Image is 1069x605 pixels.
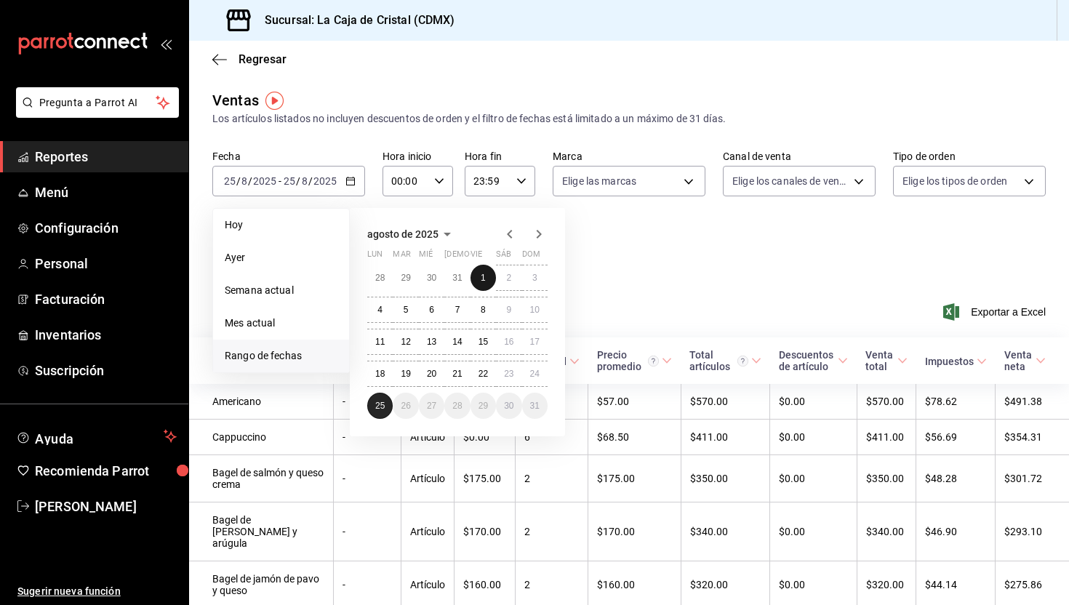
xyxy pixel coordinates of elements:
label: Canal de venta [723,151,876,161]
td: $0.00 [770,420,857,455]
abbr: miércoles [419,249,433,265]
td: 2 [516,502,588,561]
input: -- [301,175,308,187]
span: Hoy [225,217,337,233]
span: Personal [35,254,177,273]
abbr: 9 de agosto de 2025 [506,305,511,315]
button: 6 de agosto de 2025 [419,297,444,323]
button: 21 de agosto de 2025 [444,361,470,387]
span: - [279,175,281,187]
div: Precio promedio [597,349,660,372]
span: Semana actual [225,283,337,298]
span: Rango de fechas [225,348,337,364]
abbr: sábado [496,249,511,265]
td: $46.90 [916,502,996,561]
button: 18 de agosto de 2025 [367,361,393,387]
a: Pregunta a Parrot AI [10,105,179,121]
button: 9 de agosto de 2025 [496,297,521,323]
button: 30 de agosto de 2025 [496,393,521,419]
abbr: 29 de agosto de 2025 [479,401,488,411]
abbr: 27 de agosto de 2025 [427,401,436,411]
button: 28 de julio de 2025 [367,265,393,291]
abbr: 28 de agosto de 2025 [452,401,462,411]
button: 16 de agosto de 2025 [496,329,521,355]
button: 10 de agosto de 2025 [522,297,548,323]
td: $0.00 [770,384,857,420]
td: $350.00 [681,455,769,502]
span: / [308,175,313,187]
td: $301.72 [996,455,1069,502]
span: Inventarios [35,325,177,345]
td: $170.00 [588,502,681,561]
label: Fecha [212,151,365,161]
abbr: viernes [471,249,482,265]
button: 13 de agosto de 2025 [419,329,444,355]
td: 6 [516,420,588,455]
td: $570.00 [681,384,769,420]
abbr: 29 de julio de 2025 [401,273,410,283]
button: 30 de julio de 2025 [419,265,444,291]
td: $411.00 [681,420,769,455]
abbr: 15 de agosto de 2025 [479,337,488,347]
button: 26 de agosto de 2025 [393,393,418,419]
abbr: 2 de agosto de 2025 [506,273,511,283]
button: 2 de agosto de 2025 [496,265,521,291]
input: -- [223,175,236,187]
button: Pregunta a Parrot AI [16,87,179,118]
span: Configuración [35,218,177,238]
abbr: 11 de agosto de 2025 [375,337,385,347]
span: Regresar [239,52,287,66]
td: $411.00 [857,420,916,455]
button: 8 de agosto de 2025 [471,297,496,323]
abbr: 6 de agosto de 2025 [429,305,434,315]
span: Facturación [35,289,177,309]
div: Venta total [865,349,894,372]
abbr: 30 de julio de 2025 [427,273,436,283]
td: Cappuccino [189,420,333,455]
span: Venta total [865,349,907,372]
td: - [333,502,401,561]
abbr: 7 de agosto de 2025 [455,305,460,315]
abbr: martes [393,249,410,265]
label: Tipo de orden [893,151,1046,161]
td: $350.00 [857,455,916,502]
button: 3 de agosto de 2025 [522,265,548,291]
td: $0.00 [770,455,857,502]
abbr: lunes [367,249,383,265]
span: Descuentos de artículo [779,349,849,372]
span: Ayer [225,250,337,265]
td: Bagel de [PERSON_NAME] y arúgula [189,502,333,561]
td: $170.00 [454,502,516,561]
abbr: 4 de agosto de 2025 [377,305,383,315]
span: Menú [35,183,177,202]
td: $570.00 [857,384,916,420]
abbr: 31 de julio de 2025 [452,273,462,283]
td: Artículo [401,502,454,561]
abbr: 30 de agosto de 2025 [504,401,513,411]
input: ---- [252,175,277,187]
span: Total artículos [689,349,761,372]
button: 12 de agosto de 2025 [393,329,418,355]
abbr: 22 de agosto de 2025 [479,369,488,379]
td: Bagel de salmón y queso crema [189,455,333,502]
button: 5 de agosto de 2025 [393,297,418,323]
span: Recomienda Parrot [35,461,177,481]
abbr: 23 de agosto de 2025 [504,369,513,379]
td: Artículo [401,455,454,502]
span: Reportes [35,147,177,167]
abbr: 18 de agosto de 2025 [375,369,385,379]
td: $68.50 [588,420,681,455]
td: $57.00 [588,384,681,420]
td: Americano [189,384,333,420]
span: Suscripción [35,361,177,380]
button: 23 de agosto de 2025 [496,361,521,387]
span: Pregunta a Parrot AI [39,95,156,111]
span: Sugerir nueva función [17,584,177,599]
td: $78.62 [916,384,996,420]
button: Exportar a Excel [946,303,1046,321]
input: ---- [313,175,337,187]
button: 1 de agosto de 2025 [471,265,496,291]
abbr: 16 de agosto de 2025 [504,337,513,347]
abbr: 21 de agosto de 2025 [452,369,462,379]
